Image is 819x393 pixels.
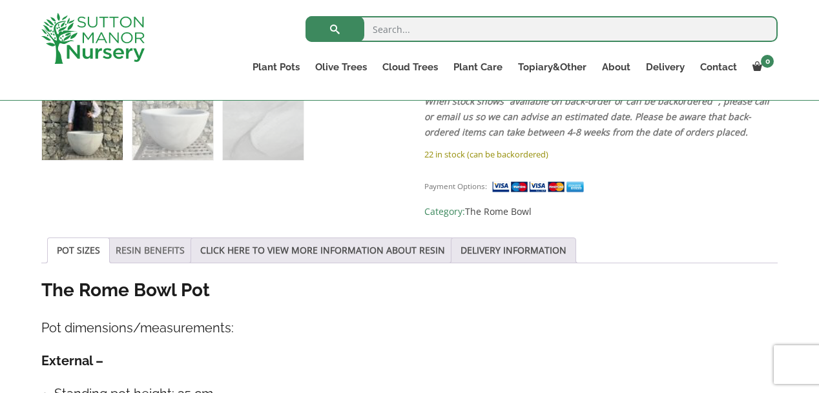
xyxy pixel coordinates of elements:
[424,95,769,138] em: When stock shows “available on back-order or can be backordered” , please call or email us so we ...
[375,58,446,76] a: Cloud Trees
[745,58,778,76] a: 0
[638,58,692,76] a: Delivery
[223,79,304,159] img: The Rome Bowl Pot Colour Grey Stone - Image 3
[41,353,103,368] strong: External –
[200,238,445,263] a: CLICK HERE TO VIEW MORE INFORMATION ABOUT RESIN
[57,238,100,263] a: POT SIZES
[424,146,778,162] p: 22 in stock (can be backordered)
[41,13,145,64] img: logo
[492,180,588,194] img: payment supported
[594,58,638,76] a: About
[692,58,745,76] a: Contact
[465,205,532,217] a: The Rome Bowl
[424,204,778,219] span: Category:
[42,79,123,159] img: The Rome Bowl Pot Colour Grey Stone
[510,58,594,76] a: Topiary&Other
[245,58,307,76] a: Plant Pots
[116,238,185,263] a: RESIN BENEFITS
[446,58,510,76] a: Plant Care
[306,16,778,42] input: Search...
[41,318,778,338] h4: Pot dimensions/measurements:
[461,238,566,263] a: DELIVERY INFORMATION
[132,79,213,159] img: The Rome Bowl Pot Colour Grey Stone - Image 2
[41,279,210,301] strong: The Rome Bowl Pot
[761,55,774,68] span: 0
[424,181,487,191] small: Payment Options:
[307,58,375,76] a: Olive Trees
